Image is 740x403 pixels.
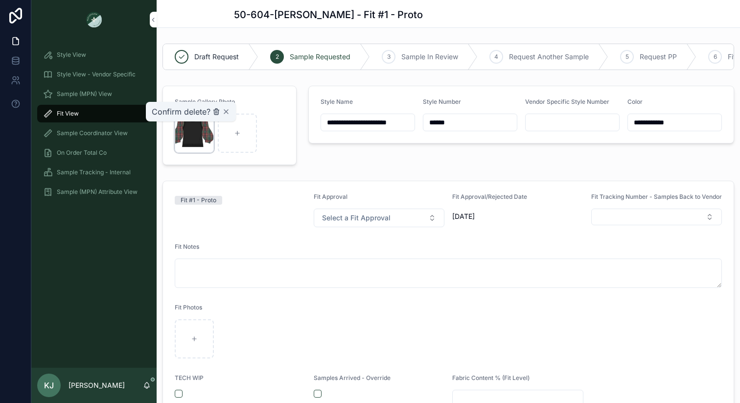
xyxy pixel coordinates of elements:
[452,212,583,221] span: [DATE]
[37,66,151,83] a: Style View - Vendor Specific
[591,193,722,200] span: Fit Tracking Number - Samples Back to Vendor
[69,380,125,390] p: [PERSON_NAME]
[640,52,677,62] span: Request PP
[452,374,530,381] span: Fabric Content % (Fit Level)
[494,53,498,61] span: 4
[57,110,79,118] span: Fit View
[234,8,423,22] h1: 50-604-[PERSON_NAME] - Fit #1 - Proto
[591,209,722,225] button: Select Button
[194,52,239,62] span: Draft Request
[37,164,151,181] a: Sample Tracking - Internal
[57,129,128,137] span: Sample Coordinator View
[175,243,199,250] span: Fit Notes
[314,209,445,227] button: Select Button
[322,213,391,223] span: Select a Fit Approval
[276,53,279,61] span: 2
[290,52,350,62] span: Sample Requested
[314,374,391,381] span: Samples Arrived - Override
[57,71,136,78] span: Style View - Vendor Specific
[321,98,353,105] span: Style Name
[37,46,151,64] a: Style View
[314,193,347,200] span: Fit Approval
[57,188,138,196] span: Sample (MPN) Attribute View
[37,144,151,162] a: On Order Total Co
[175,304,202,311] span: Fit Photos
[175,98,235,105] span: Sample Gallery Photo
[401,52,458,62] span: Sample In Review
[175,374,204,381] span: TECH WIP
[423,98,461,105] span: Style Number
[44,379,54,391] span: KJ
[37,105,151,122] a: Fit View
[509,52,589,62] span: Request Another Sample
[57,168,131,176] span: Sample Tracking - Internal
[37,183,151,201] a: Sample (MPN) Attribute View
[452,193,527,200] span: Fit Approval/Rejected Date
[714,53,717,61] span: 6
[627,98,643,105] span: Color
[525,98,609,105] span: Vendor Specific Style Number
[31,39,157,213] div: scrollable content
[625,53,629,61] span: 5
[57,51,86,59] span: Style View
[37,85,151,103] a: Sample (MPN) View
[37,124,151,142] a: Sample Coordinator View
[387,53,391,61] span: 3
[152,106,210,118] span: Confirm delete?
[57,149,107,157] span: On Order Total Co
[181,196,216,205] div: Fit #1 - Proto
[86,12,102,27] img: App logo
[57,90,112,98] span: Sample (MPN) View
